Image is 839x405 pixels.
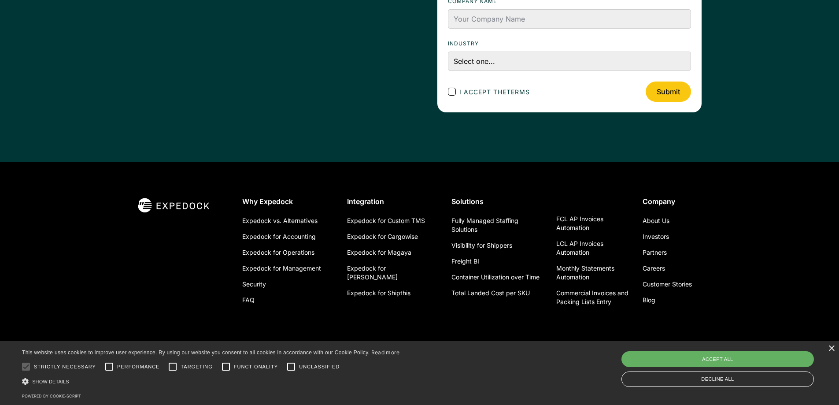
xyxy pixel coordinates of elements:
[643,197,702,206] div: Company
[643,276,692,292] a: Customer Stories
[181,363,212,371] span: Targeting
[347,197,438,206] div: Integration
[242,292,255,308] a: FAQ
[451,238,512,253] a: Visibility for Shippers
[347,229,418,245] a: Expedock for Cargowise
[448,9,691,29] input: Your Company Name
[234,363,278,371] span: Functionality
[451,213,542,238] a: Fully Managed Staffing Solutions
[347,285,410,301] a: Expedock for Shipthis
[347,245,411,260] a: Expedock for Magaya
[242,229,316,245] a: Expedock for Accounting
[556,285,628,310] a: Commercial Invoices and Packing Lists Entry
[556,211,628,236] a: FCL AP Invoices Automation
[22,349,370,356] span: This website uses cookies to improve user experience. By using our website you consent to all coo...
[451,285,530,301] a: Total Landed Cost per SKU
[347,213,425,229] a: Expedock for Custom TMS
[34,363,96,371] span: Strictly necessary
[643,292,655,308] a: Blog
[371,349,400,356] a: Read more
[451,269,540,285] a: Container Utilization over Time
[506,88,530,96] a: terms
[242,260,321,276] a: Expedock for Management
[242,197,333,206] div: Why Expedock
[621,372,814,387] div: Decline all
[22,394,81,398] a: Powered by cookie-script
[643,245,667,260] a: Partners
[795,363,839,405] iframe: Chat Widget
[299,363,340,371] span: Unclassified
[242,245,314,260] a: Expedock for Operations
[451,253,479,269] a: Freight BI
[22,377,400,386] div: Show details
[451,197,542,206] div: Solutions
[643,213,669,229] a: About Us
[242,276,266,292] a: Security
[117,363,160,371] span: Performance
[643,229,669,245] a: Investors
[556,236,628,260] a: LCL AP Invoices Automation
[242,213,318,229] a: Expedock vs. Alternatives
[556,260,628,285] a: Monthly Statements Automation
[643,260,665,276] a: Careers
[828,346,835,352] div: Close
[448,39,691,48] label: Industry
[32,379,69,384] span: Show details
[459,87,530,97] span: I accept the
[347,260,438,285] a: Expedock for [PERSON_NAME]
[646,82,691,102] input: Submit
[621,351,814,367] div: Accept all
